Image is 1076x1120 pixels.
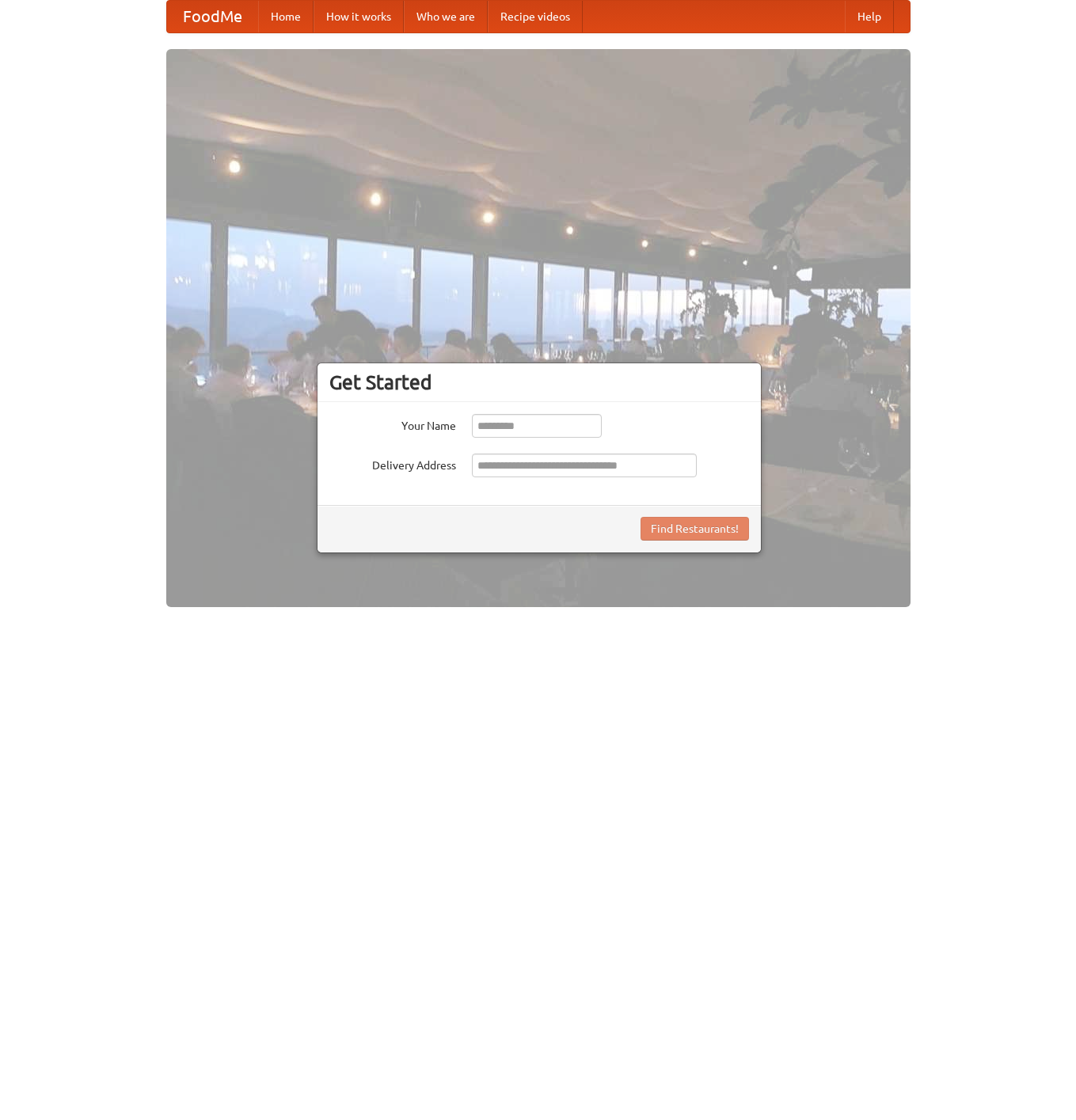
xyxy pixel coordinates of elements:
[329,370,749,394] h3: Get Started
[845,1,894,32] a: Help
[641,517,749,541] button: Find Restaurants!
[258,1,314,32] a: Home
[404,1,488,32] a: Who we are
[167,1,258,32] a: FoodMe
[329,414,456,434] label: Your Name
[488,1,583,32] a: Recipe videos
[329,454,456,473] label: Delivery Address
[314,1,404,32] a: How it works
